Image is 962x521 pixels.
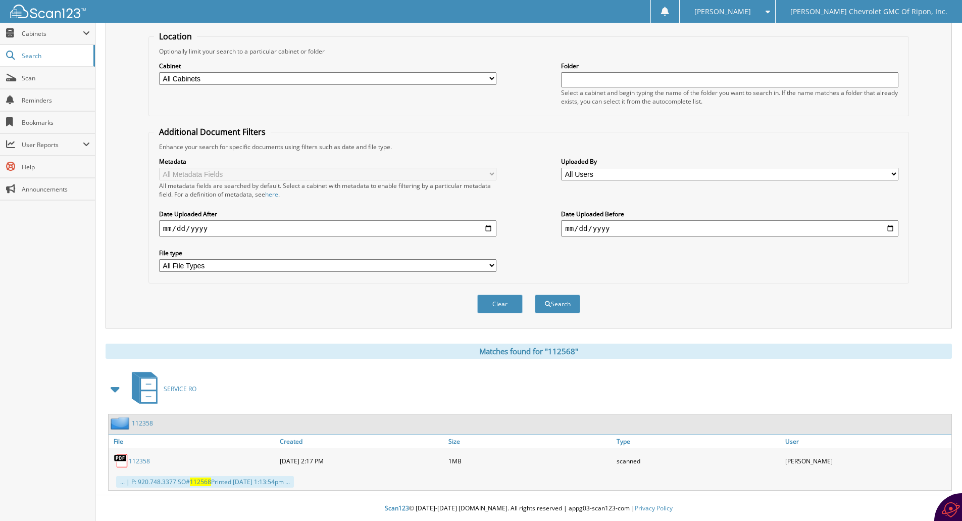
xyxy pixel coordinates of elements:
span: 112568 [190,478,211,486]
button: Clear [477,295,523,313]
span: Cabinets [22,29,83,38]
div: scanned [614,451,783,471]
div: 1MB [446,451,615,471]
a: Size [446,435,615,448]
a: Privacy Policy [635,504,673,512]
span: SERVICE RO [164,385,196,393]
label: Date Uploaded Before [561,210,898,218]
div: ... | P: 920.748.3377 SO# Printed [DATE] 1:13:54pm ... [116,476,294,488]
span: Search [22,52,88,60]
div: [PERSON_NAME] [783,451,951,471]
a: File [109,435,277,448]
span: Announcements [22,185,90,194]
div: Select a cabinet and begin typing the name of the folder you want to search in. If the name match... [561,88,898,106]
span: User Reports [22,140,83,149]
img: folder2.png [111,417,132,430]
input: start [159,220,496,236]
div: [DATE] 2:17 PM [277,451,446,471]
label: Date Uploaded After [159,210,496,218]
button: Search [535,295,580,313]
div: Optionally limit your search to a particular cabinet or folder [154,47,903,56]
a: 112358 [129,457,150,465]
div: All metadata fields are searched by default. Select a cabinet with metadata to enable filtering b... [159,181,496,199]
span: [PERSON_NAME] [694,9,751,15]
a: User [783,435,951,448]
legend: Location [154,31,197,42]
a: Type [614,435,783,448]
input: end [561,220,898,236]
span: [PERSON_NAME] Chevrolet GMC Of Ripon, Inc. [790,9,947,15]
iframe: Chat Widget [912,472,962,521]
img: PDF.png [114,453,129,468]
label: Metadata [159,157,496,166]
label: Folder [561,62,898,70]
legend: Additional Document Filters [154,126,271,137]
a: here [265,190,278,199]
span: Scan123 [385,504,409,512]
a: 112358 [132,419,153,428]
a: Created [277,435,446,448]
a: SERVICE RO [126,369,196,409]
div: Matches found for "112568" [106,344,952,359]
img: scan123-logo-white.svg [10,5,86,18]
div: © [DATE]-[DATE] [DOMAIN_NAME]. All rights reserved | appg03-scan123-com | [95,496,962,521]
span: Scan [22,74,90,82]
div: Enhance your search for specific documents using filters such as date and file type. [154,143,903,151]
label: Cabinet [159,62,496,70]
label: Uploaded By [561,157,898,166]
span: Help [22,163,90,171]
span: Reminders [22,96,90,105]
label: File type [159,249,496,257]
span: Bookmarks [22,118,90,127]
